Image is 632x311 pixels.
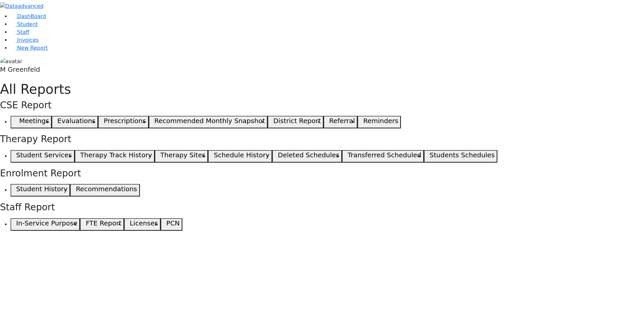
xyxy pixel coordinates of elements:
[52,116,98,128] button: Evaluations
[19,117,49,125] h5: Meetings
[278,151,339,159] h5: Deleted Schedules
[357,116,401,128] button: Reminders
[160,151,205,159] h5: Therapy Sites
[214,151,270,159] h5: Schedule History
[17,37,39,43] span: Invoices
[342,150,424,163] button: Transferred Scheduled
[98,116,148,128] button: Prescriptions
[70,184,140,196] button: Recommendations
[155,150,208,163] button: Therapy Sites
[11,116,52,128] button: Meetings
[149,116,268,128] button: Recommended Monthly Snapshot
[17,45,48,51] span: New Report
[57,117,95,125] h5: Evaluations
[11,184,70,196] button: Student History
[76,185,137,193] h5: Recommendations
[16,219,77,227] h5: In-Service Purpose
[11,37,39,43] a: Invoices
[268,116,324,128] button: District Report
[80,218,124,231] button: FTE Report
[17,29,29,35] span: Staff
[124,218,161,231] button: Licenses
[363,117,398,125] h5: Reminders
[329,117,355,125] h5: Referral
[11,21,38,27] a: Student
[348,151,421,159] h5: Transferred Scheduled
[208,150,272,163] button: Schedule History
[11,29,29,35] a: Staff
[272,150,342,163] button: Deleted Schedules
[130,219,158,227] h5: Licenses
[80,151,152,159] h5: Therapy Track History
[17,21,38,27] span: Student
[166,219,180,227] h5: PCN
[430,151,495,159] h5: Students Schedules
[161,218,182,231] button: PCN
[11,45,48,51] a: New Report
[11,13,46,19] a: DashBoard
[11,218,80,231] button: In-Service Purpose
[16,151,72,159] h5: Student Services
[75,150,155,163] button: Therapy Track History
[424,150,497,163] button: Students Schedules
[324,116,358,128] button: Referral
[154,117,265,125] h5: Recommended Monthly Snapshot
[16,185,67,193] h5: Student History
[104,117,146,125] h5: Prescriptions
[11,150,75,163] button: Student Services
[86,219,121,227] h5: FTE Report
[273,117,321,125] h5: District Report
[17,13,46,19] span: DashBoard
